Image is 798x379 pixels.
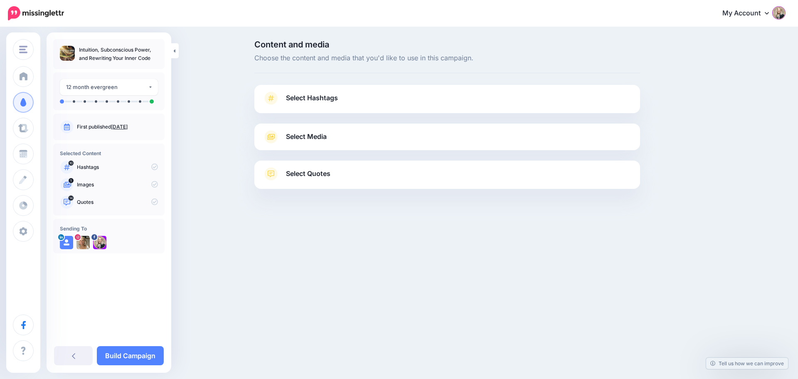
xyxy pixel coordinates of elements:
p: Quotes [77,198,158,206]
img: Missinglettr [8,6,64,20]
span: Content and media [254,40,640,49]
img: 290742663_690246859085558_2546020681360716234_n-bsa153213.jpg [93,236,106,249]
span: 1 [69,178,74,183]
a: Tell us how we can improve [706,358,788,369]
span: Choose the content and media that you'd like to use in this campaign. [254,53,640,64]
a: Select Hashtags [263,92,632,113]
button: 12 month evergreen [60,79,158,95]
a: My Account [714,3,786,24]
span: Select Media [286,131,327,142]
a: [DATE] [111,124,128,130]
span: 14 [69,196,74,201]
span: Select Quotes [286,168,330,179]
p: Images [77,181,158,188]
a: Select Media [263,130,632,144]
img: menu.png [19,46,27,53]
p: Hashtags [77,163,158,171]
img: 451395311_495900419469078_553458371124701532_n-bsa153214.jpg [76,236,90,249]
span: Select Hashtags [286,92,338,104]
div: 12 month evergreen [66,82,148,92]
h4: Sending To [60,225,158,232]
p: First published [77,123,158,131]
img: 6974a78e86742881f476e57c8daa6238_thumb.jpg [60,46,75,61]
h4: Selected Content [60,150,158,156]
img: user_default_image.png [60,236,73,249]
p: Intuition, Subconscious Power, and Rewriting Your Inner Code [79,46,158,62]
a: Select Quotes [263,167,632,189]
span: 10 [69,161,74,166]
